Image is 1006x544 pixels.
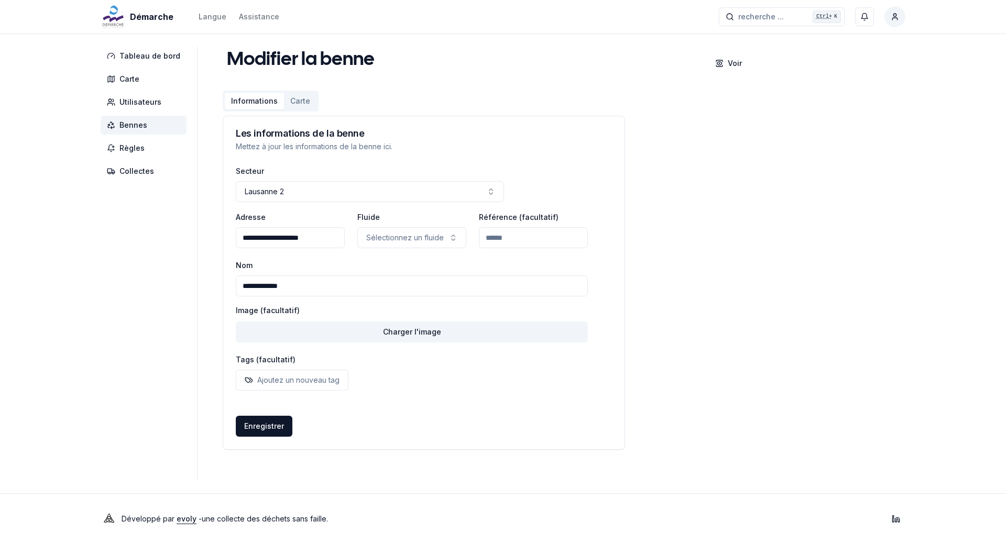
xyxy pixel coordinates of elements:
[101,162,191,181] a: Collectes
[357,213,380,221] label: Fluide
[719,7,845,26] button: recherche ...Ctrl+K
[122,512,328,526] p: Développé par - une collecte des déchets sans faille .
[101,510,117,527] img: Evoly Logo
[119,120,147,130] span: Bennes
[227,50,375,71] h1: Modifier la benne
[101,139,191,158] a: Règles
[119,143,145,153] span: Règles
[728,58,742,69] p: Voir
[101,47,191,65] a: Tableau de bord
[101,93,191,112] a: Utilisateurs
[119,97,161,107] span: Utilisateurs
[101,70,191,88] a: Carte
[225,93,284,109] button: Informations
[236,321,588,342] button: Charger l'image
[366,232,444,243] p: Sélectionnez un fluide
[199,10,226,23] button: Langue
[130,10,173,23] span: Démarche
[236,261,253,270] label: Nom
[236,129,612,138] h3: Les informations de la benne
[101,4,126,29] img: Démarche Logo
[101,10,178,23] a: Démarche
[236,370,348,391] button: Ajoutez un nouveau tag
[236,307,588,314] label: Image (facultatif)
[257,375,340,385] p: Ajoutez un nouveau tag
[236,213,266,221] label: Adresse
[236,416,292,437] button: Enregistrer
[236,181,504,202] button: Lausanne 2
[199,12,226,22] div: Langue
[236,355,296,364] label: Tags (facultatif)
[101,116,191,135] a: Bennes
[707,47,901,74] a: Voir
[239,10,279,23] a: Assistance
[284,93,316,109] button: Carte
[119,74,139,84] span: Carte
[119,166,154,176] span: Collectes
[119,51,180,61] span: Tableau de bord
[479,213,559,221] label: Référence (facultatif)
[738,12,784,22] span: recherche ...
[236,166,264,175] label: Secteur
[177,514,196,523] a: evoly
[236,141,612,152] p: Mettez à jour les informations de la benne ici.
